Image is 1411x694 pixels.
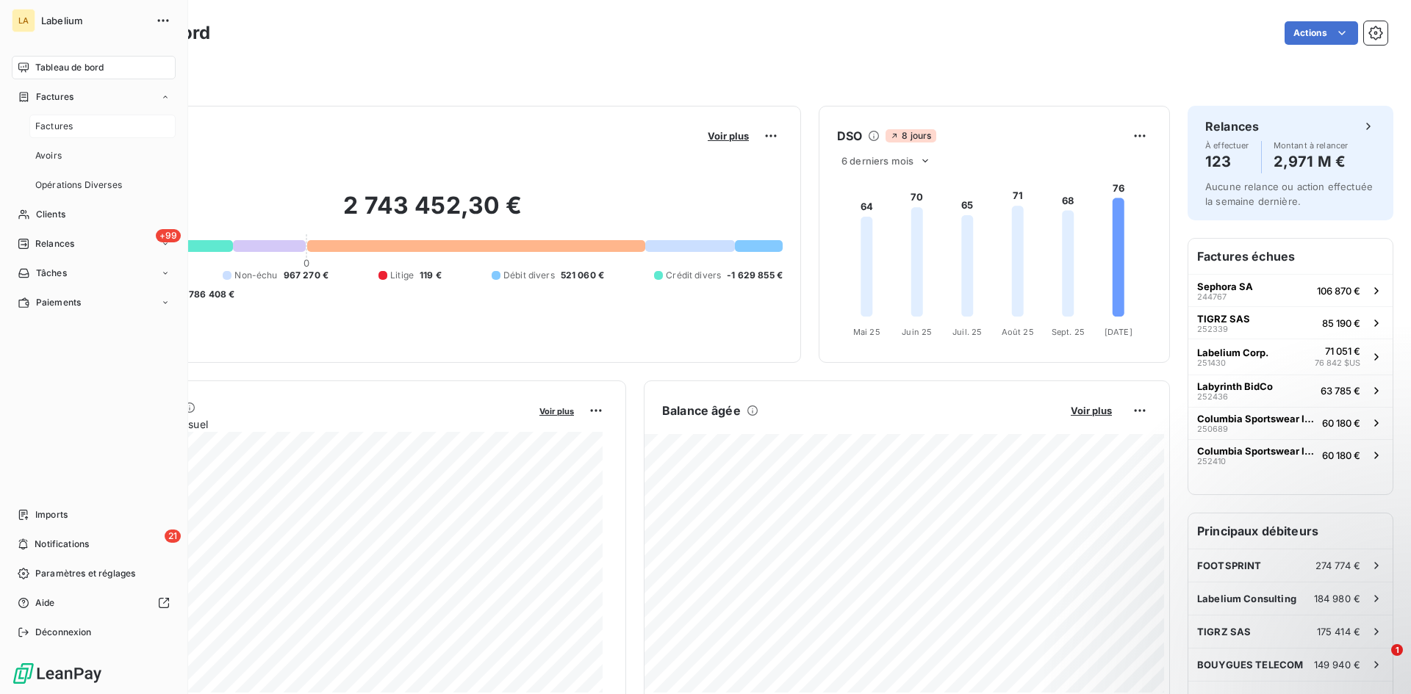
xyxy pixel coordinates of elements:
h4: 123 [1205,150,1249,173]
h2: 2 743 452,30 € [83,191,783,235]
span: 1 [1391,644,1403,656]
span: Débit divers [503,269,555,282]
button: Voir plus [535,404,578,417]
span: Tâches [36,267,67,280]
span: Déconnexion [35,626,92,639]
span: 63 785 € [1321,385,1360,397]
span: Non-échu [234,269,277,282]
a: Aide [12,591,176,615]
span: Clients [36,208,65,221]
button: Labyrinth BidCo25243663 785 € [1188,375,1393,407]
span: Montant à relancer [1274,141,1349,150]
span: 252339 [1197,325,1228,333]
button: Voir plus [1066,404,1116,417]
span: 85 190 € [1322,317,1360,329]
iframe: Intercom notifications message [1117,552,1411,654]
span: Paramètres et réglages [35,567,135,580]
div: LA [12,9,35,32]
span: Factures [36,90,73,104]
span: 106 870 € [1317,285,1360,297]
span: Opérations Diverses [35,178,122,192]
span: 119 € [420,269,442,282]
h6: Balance âgée [662,402,741,419]
span: 967 270 € [284,269,328,282]
button: Columbia Sportswear International25241060 180 € [1188,439,1393,471]
span: +99 [156,229,181,242]
tspan: Sept. 25 [1052,327,1085,337]
span: Litige [390,269,414,282]
span: 252410 [1197,457,1226,466]
span: 244767 [1197,292,1227,301]
span: Avoirs [35,149,62,162]
span: Voir plus [539,406,574,416]
span: Voir plus [1071,405,1112,416]
span: Columbia Sportswear International [1197,445,1316,457]
img: Logo LeanPay [12,662,103,685]
span: 76 842 $US [1315,357,1360,369]
span: Columbia Sportswear International [1197,413,1316,424]
span: 8 jours [886,129,936,142]
span: 71 051 € [1325,345,1360,357]
h6: Factures échues [1188,239,1393,274]
button: Actions [1285,21,1358,45]
span: -1 629 855 € [727,269,783,282]
span: 250689 [1197,424,1228,433]
span: Paiements [36,296,81,309]
h4: 2,971 M € [1274,150,1349,173]
span: 6 derniers mois [841,155,913,167]
span: Labelium [41,15,147,26]
span: Labelium Corp. [1197,347,1268,358]
span: Sephora SA [1197,281,1253,292]
span: 521 060 € [561,269,604,282]
span: Imports [35,508,68,521]
span: 21 [165,529,181,543]
span: À effectuer [1205,141,1249,150]
tspan: Août 25 [1002,327,1034,337]
span: 252436 [1197,392,1228,401]
span: -786 408 € [184,288,235,301]
button: Columbia Sportswear International25068960 180 € [1188,407,1393,439]
button: TIGRZ SAS25233985 190 € [1188,306,1393,339]
tspan: Juil. 25 [952,327,982,337]
span: 60 180 € [1322,449,1360,461]
span: Aucune relance ou action effectuée la semaine dernière. [1205,181,1373,207]
span: Aide [35,596,55,610]
span: Tableau de bord [35,61,104,74]
button: Labelium Corp.25143071 051 €76 842 $US [1188,339,1393,375]
h6: Principaux débiteurs [1188,513,1393,549]
tspan: Mai 25 [853,327,880,337]
span: 60 180 € [1322,417,1360,429]
span: Labyrinth BidCo [1197,380,1273,392]
span: Chiffre d'affaires mensuel [83,416,529,432]
h6: Relances [1205,118,1259,135]
iframe: Intercom live chat [1361,644,1396,679]
span: Factures [35,120,73,133]
tspan: Juin 25 [902,327,932,337]
span: Notifications [35,538,89,551]
h6: DSO [837,127,862,145]
tspan: [DATE] [1105,327,1132,337]
button: Voir plus [703,129,753,142]
span: Crédit divers [666,269,721,282]
span: TIGRZ SAS [1197,313,1250,325]
button: Sephora SA244767106 870 € [1188,274,1393,306]
span: 149 940 € [1314,659,1360,670]
span: Relances [35,237,74,250]
span: Voir plus [708,130,749,142]
span: 251430 [1197,358,1226,367]
span: 0 [304,257,309,269]
span: BOUYGUES TELECOM [1197,659,1303,670]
